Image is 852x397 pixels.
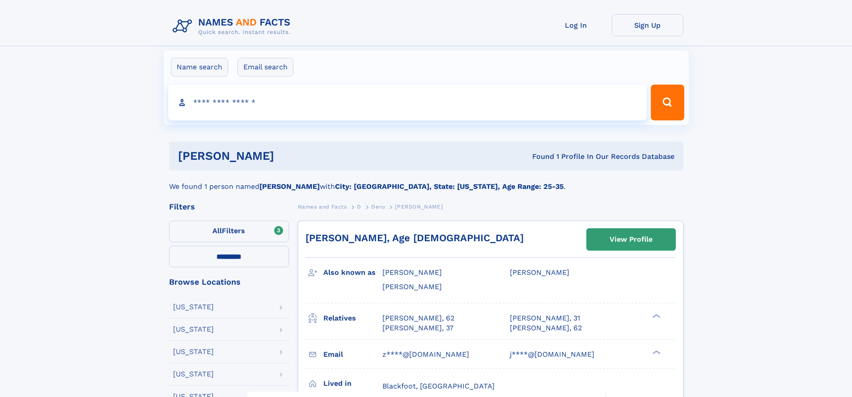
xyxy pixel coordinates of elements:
[169,221,289,242] label: Filters
[382,282,442,291] span: [PERSON_NAME]
[169,171,683,192] div: We found 1 person named with .
[173,348,214,355] div: [US_STATE]
[403,152,674,162] div: Found 1 Profile In Our Records Database
[382,268,442,277] span: [PERSON_NAME]
[650,313,661,319] div: ❯
[298,201,347,212] a: Names and Facts
[651,85,684,120] button: Search Button
[357,204,361,210] span: D
[382,382,495,390] span: Blackfoot, [GEOGRAPHIC_DATA]
[169,278,289,286] div: Browse Locations
[323,376,382,391] h3: Lived in
[169,203,289,211] div: Filters
[168,85,647,120] input: search input
[382,313,454,323] a: [PERSON_NAME], 62
[510,268,569,277] span: [PERSON_NAME]
[357,201,361,212] a: D
[173,326,214,333] div: [US_STATE]
[323,265,382,280] h3: Also known as
[540,14,612,36] a: Log In
[178,150,403,162] h1: [PERSON_NAME]
[173,371,214,378] div: [US_STATE]
[259,182,320,191] b: [PERSON_NAME]
[323,311,382,326] h3: Relatives
[371,204,385,210] span: Deru
[510,323,582,333] a: [PERSON_NAME], 62
[323,347,382,362] h3: Email
[305,232,524,243] a: [PERSON_NAME], Age [DEMOGRAPHIC_DATA]
[395,204,443,210] span: [PERSON_NAME]
[169,14,298,38] img: Logo Names and Facts
[650,349,661,355] div: ❯
[587,229,675,250] a: View Profile
[510,313,580,323] a: [PERSON_NAME], 31
[612,14,683,36] a: Sign Up
[335,182,564,191] b: City: [GEOGRAPHIC_DATA], State: [US_STATE], Age Range: 25-35
[212,226,222,235] span: All
[171,58,228,77] label: Name search
[610,229,653,250] div: View Profile
[237,58,293,77] label: Email search
[382,323,454,333] a: [PERSON_NAME], 37
[371,201,385,212] a: Deru
[173,303,214,311] div: [US_STATE]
